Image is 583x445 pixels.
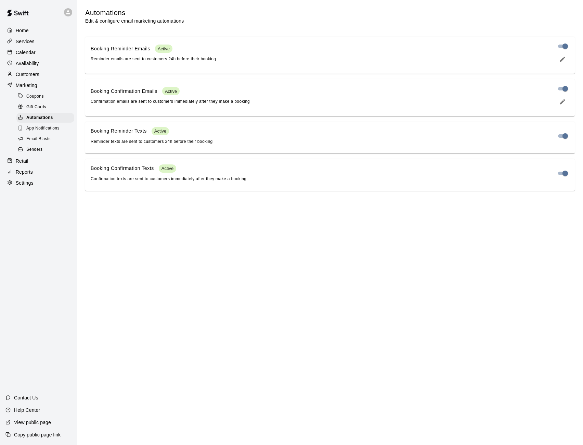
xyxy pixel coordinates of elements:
a: Senders [16,145,77,155]
a: Marketing [5,80,72,90]
a: Customers [5,69,72,79]
span: Active [155,46,172,51]
h5: Automations [85,8,184,17]
p: Customers [16,71,39,78]
div: Senders [16,145,74,154]
p: Calendar [16,49,36,56]
span: Gift Cards [26,104,46,111]
span: Email Blasts [26,136,51,143]
p: Availability [16,60,39,67]
div: App Notifications [16,124,74,133]
span: Confirmation emails are sent to customers immediately after they make a booking [91,99,250,104]
span: Active [152,128,169,134]
p: Help Center [14,407,40,413]
a: Coupons [16,91,77,102]
span: Automations [26,114,53,121]
p: Reports [16,169,33,175]
div: Coupons [16,92,74,101]
a: Gift Cards [16,102,77,112]
span: Coupons [26,93,44,100]
div: Email Blasts [16,134,74,144]
p: Marketing [16,82,37,89]
p: Booking Reminder Emails [91,45,150,52]
button: edit [556,96,569,108]
span: Reminder emails are sent to customers 24h before their booking [91,57,216,61]
a: Retail [5,156,72,166]
span: Reminder texts are sent to customers 24h before their booking [91,139,213,144]
a: Availability [5,58,72,69]
p: Retail [16,158,28,164]
a: Services [5,36,72,47]
span: App Notifications [26,125,60,132]
p: Edit & configure email marketing automations [85,17,184,24]
button: edit [556,53,569,65]
p: Settings [16,180,34,186]
a: Email Blasts [16,134,77,145]
p: Booking Confirmation Emails [91,88,157,95]
div: Gift Cards [16,102,74,112]
a: Home [5,25,72,36]
p: Copy public page link [14,431,61,438]
span: Confirmation texts are sent to customers immediately after they make a booking [91,176,246,181]
a: Automations [16,113,77,123]
div: Automations [16,113,74,123]
p: Booking Confirmation Texts [91,165,154,172]
p: Booking Reminder Texts [91,127,147,135]
p: Services [16,38,35,45]
a: Reports [5,167,72,177]
p: Contact Us [14,394,38,401]
p: Home [16,27,29,34]
a: App Notifications [16,123,77,134]
span: Active [159,166,176,171]
span: Senders [26,146,43,153]
span: Active [162,89,180,94]
a: Calendar [5,47,72,58]
p: View public page [14,419,51,426]
a: Settings [5,178,72,188]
